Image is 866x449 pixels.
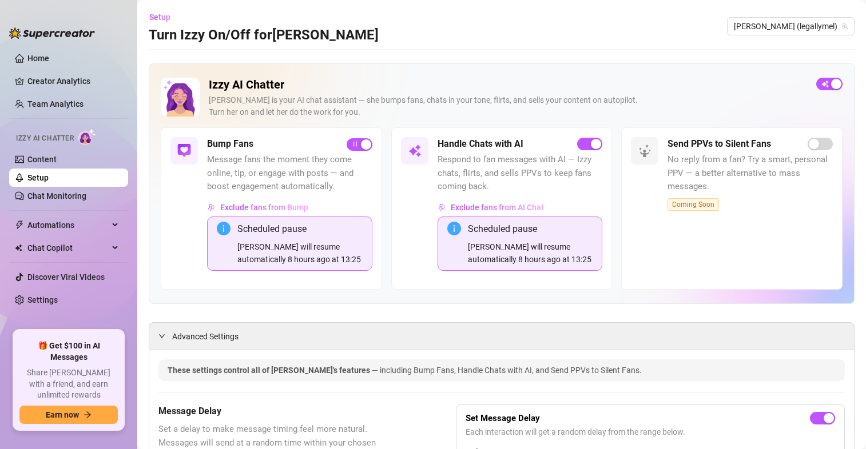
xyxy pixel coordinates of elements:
span: team [841,23,848,30]
span: expanded [158,332,165,339]
span: Setup [149,13,170,22]
h2: Izzy AI Chatter [209,78,807,92]
button: Exclude fans from Bump [207,198,309,217]
img: svg%3e [438,203,446,211]
span: Izzy AI Chatter [16,133,74,144]
span: These settings control all of [PERSON_NAME]'s features [168,366,372,375]
span: — including Bump Fans, Handle Chats with AI, and Send PPVs to Silent Fans. [372,366,642,375]
div: Scheduled pause [237,222,363,236]
span: Earn now [46,410,79,419]
span: 🎁 Get $100 in AI Messages [19,340,118,363]
h5: Send PPVs to Silent Fans [668,137,771,151]
span: No reply from a fan? Try a smart, personal PPV — a better alternative to mass messages. [668,153,833,194]
a: Content [27,155,57,164]
img: svg%3e [638,144,652,158]
iframe: Intercom live chat [827,410,855,438]
h5: Handle Chats with AI [438,137,523,151]
button: Earn nowarrow-right [19,406,118,424]
a: Settings [27,295,58,304]
img: logo-BBDzfeDw.svg [9,27,95,39]
span: info-circle [447,222,461,235]
span: Chat Copilot [27,239,109,257]
h5: Bump Fans [207,137,253,151]
span: Coming Soon [668,198,719,211]
img: svg%3e [177,144,191,158]
span: Automations [27,216,109,234]
strong: Set Message Delay [466,413,540,423]
span: Message fans the moment they come online, tip, or engage with posts — and boost engagement automa... [207,153,372,194]
a: Setup [27,173,49,182]
button: Exclude fans from AI Chat [438,198,545,217]
img: svg%3e [408,144,422,158]
span: Melanie (legallymel) [734,18,848,35]
a: Discover Viral Videos [27,272,105,282]
div: Scheduled pause [468,222,593,236]
button: Setup [149,8,180,26]
a: Team Analytics [27,99,84,109]
img: Chat Copilot [15,244,22,252]
h5: Message Delay [158,404,399,418]
img: Izzy AI Chatter [161,78,200,117]
img: svg%3e [208,203,216,211]
span: arrow-right [84,411,92,419]
span: thunderbolt [15,221,24,230]
h3: Turn Izzy On/Off for [PERSON_NAME] [149,26,379,45]
span: Exclude fans from AI Chat [451,203,544,212]
img: AI Chatter [78,129,96,145]
a: Chat Monitoring [27,191,86,201]
span: info-circle [217,222,231,235]
div: [PERSON_NAME] will resume automatically 8 hours ago at 13:25 [237,240,363,266]
a: Home [27,54,49,63]
div: expanded [158,330,172,342]
span: Each interaction will get a random delay from the range below. [466,426,835,438]
div: [PERSON_NAME] is your AI chat assistant — she bumps fans, chats in your tone, flirts, and sells y... [209,94,807,118]
span: Respond to fan messages with AI — Izzy chats, flirts, and sells PPVs to keep fans coming back. [438,153,603,194]
span: Exclude fans from Bump [220,203,308,212]
div: [PERSON_NAME] will resume automatically 8 hours ago at 13:25 [468,240,593,266]
span: Advanced Settings [172,330,239,343]
span: Share [PERSON_NAME] with a friend, and earn unlimited rewards [19,367,118,401]
a: Creator Analytics [27,72,119,90]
